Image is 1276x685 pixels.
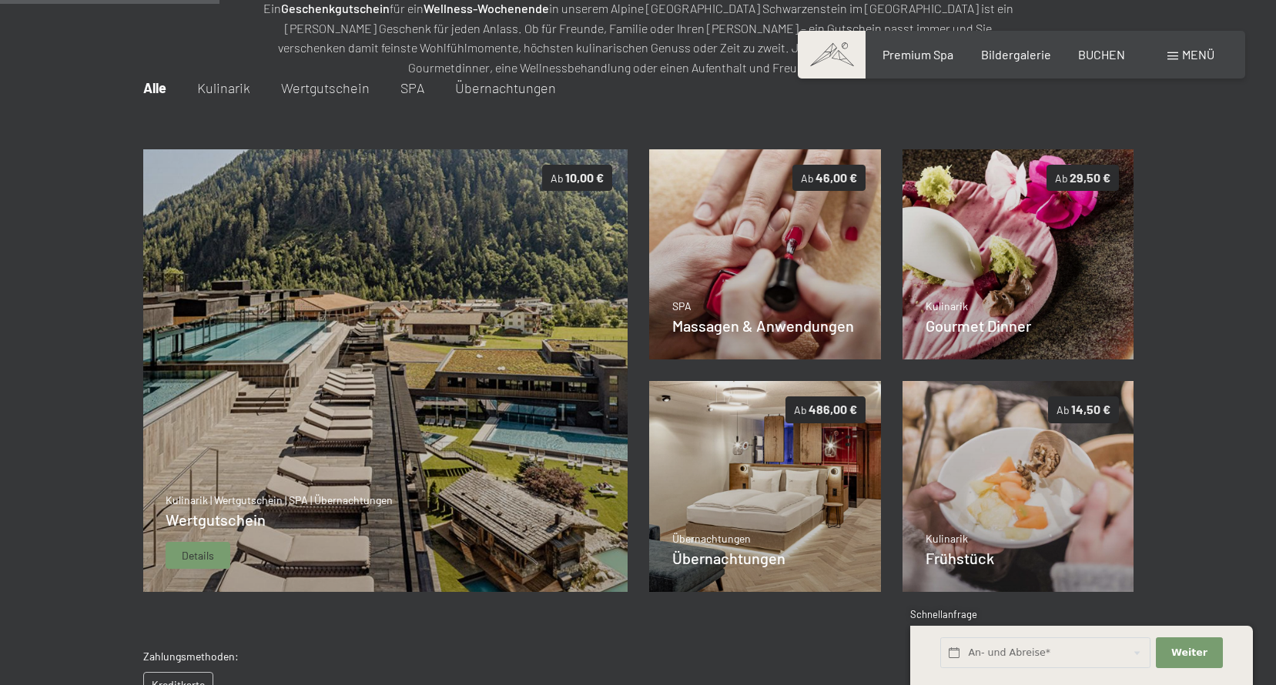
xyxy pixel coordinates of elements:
span: Weiter [1171,646,1207,660]
button: Weiter [1156,637,1222,669]
span: 1 [909,647,913,660]
a: Bildergalerie [981,47,1051,62]
a: BUCHEN [1078,47,1125,62]
strong: Wellness-Wochenende [424,1,549,15]
a: Premium Spa [882,47,953,62]
span: Einwilligung Marketing* [491,379,618,395]
strong: Geschenkgutschein [281,1,390,15]
span: Menü [1182,47,1214,62]
span: Schnellanfrage [910,608,977,620]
